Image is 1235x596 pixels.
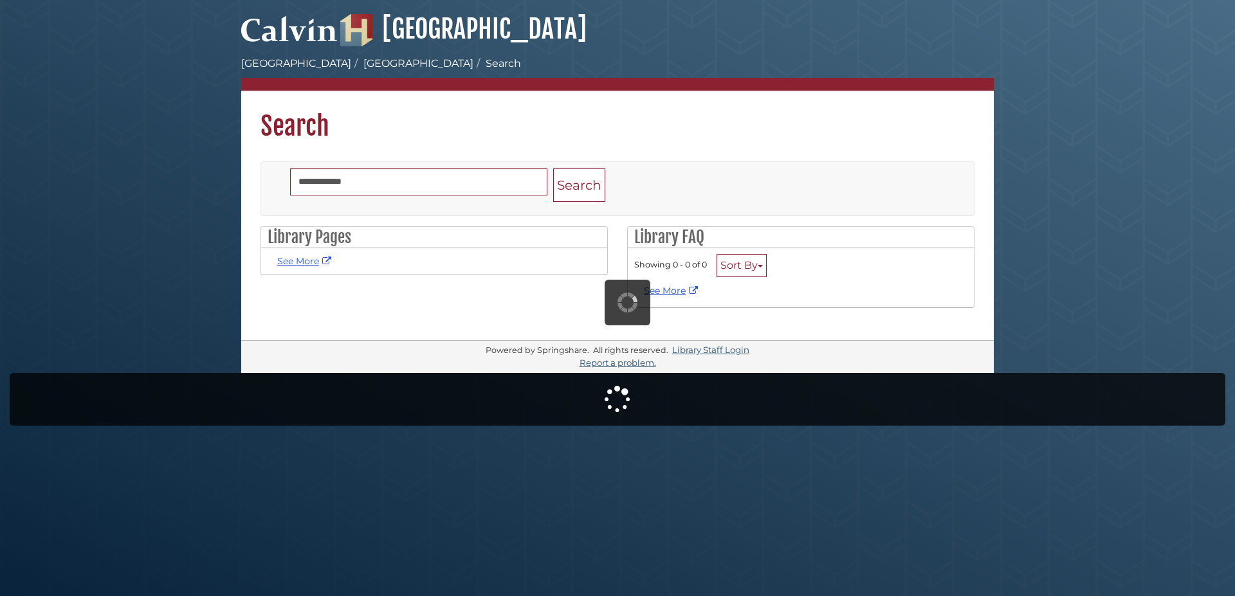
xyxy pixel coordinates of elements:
[591,345,670,355] div: All rights reserved.
[241,57,351,69] a: [GEOGRAPHIC_DATA]
[553,168,605,203] button: Search
[241,91,994,142] h1: Search
[644,285,701,296] a: See More
[473,56,521,71] li: Search
[261,227,607,248] h2: Library Pages
[340,13,587,45] a: [GEOGRAPHIC_DATA]
[277,255,334,267] a: See More
[672,345,749,355] a: Library Staff Login
[580,357,656,368] a: Report a problem.
[363,57,473,69] a: [GEOGRAPHIC_DATA]
[634,260,707,269] span: Showing 0 - 0 of 0
[717,254,767,277] button: Sort By
[628,227,974,248] h2: Library FAQ
[241,30,338,41] a: Calvin University
[484,345,591,355] div: Powered by Springshare.
[617,293,637,312] img: Working...
[241,56,994,91] nav: breadcrumb
[340,14,372,46] img: Hekman Library Logo
[241,10,338,46] img: Calvin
